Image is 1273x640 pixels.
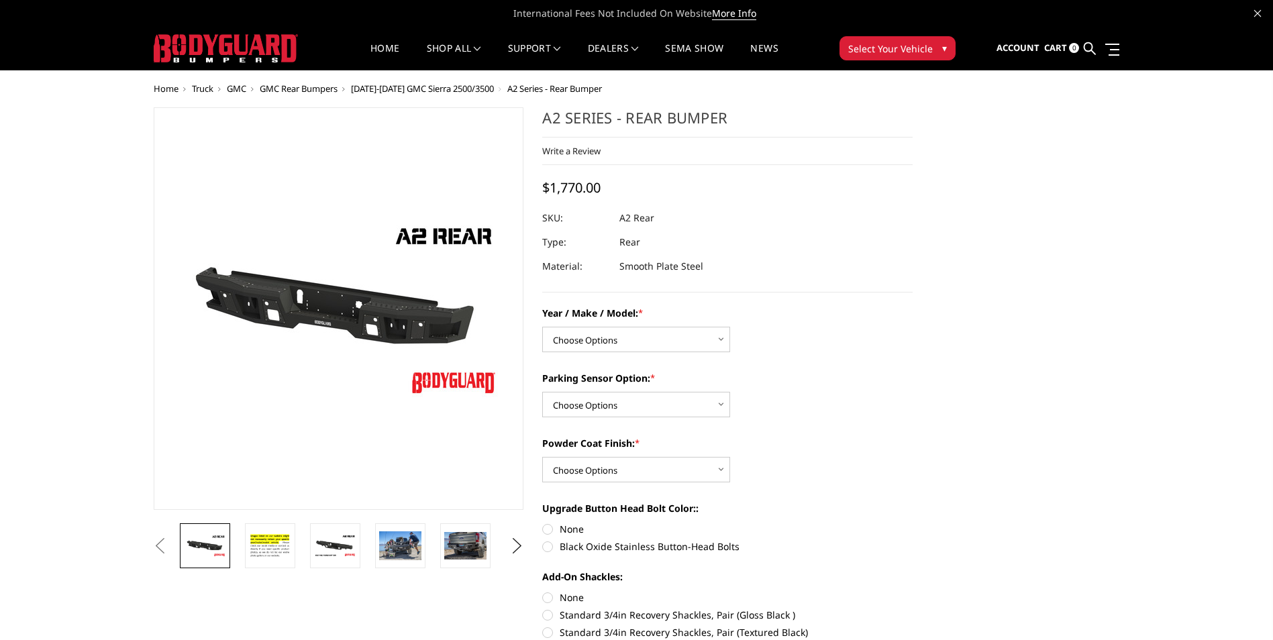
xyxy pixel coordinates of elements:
[427,44,481,70] a: shop all
[507,83,602,95] span: A2 Series - Rear Bumper
[154,107,524,510] a: A2 Series - Rear Bumper
[542,570,913,584] label: Add-On Shackles:
[542,522,913,536] label: None
[542,178,601,197] span: $1,770.00
[712,7,756,20] a: More Info
[848,42,933,56] span: Select Your Vehicle
[444,532,487,559] img: A2 Series - Rear Bumper
[942,41,947,55] span: ▾
[542,371,913,385] label: Parking Sensor Option:
[619,230,640,254] dd: Rear
[227,83,246,95] a: GMC
[542,107,913,138] h1: A2 Series - Rear Bumper
[619,254,703,278] dd: Smooth Plate Steel
[351,83,494,95] a: [DATE]-[DATE] GMC Sierra 2500/3500
[1069,43,1079,53] span: 0
[1044,42,1067,54] span: Cart
[154,83,179,95] a: Home
[750,44,778,70] a: News
[542,625,913,639] label: Standard 3/4in Recovery Shackles, Pair (Textured Black)
[619,206,654,230] dd: A2 Rear
[542,306,913,320] label: Year / Make / Model:
[508,44,561,70] a: Support
[192,83,213,95] a: Truck
[249,531,291,560] img: A2 Series - Rear Bumper
[154,34,298,62] img: BODYGUARD BUMPERS
[542,206,609,230] dt: SKU:
[507,536,527,556] button: Next
[370,44,399,70] a: Home
[542,539,913,553] label: Black Oxide Stainless Button-Head Bolts
[260,83,338,95] a: GMC Rear Bumpers
[542,501,913,515] label: Upgrade Button Head Bolt Color::
[184,534,226,557] img: A2 Series - Rear Bumper
[542,230,609,254] dt: Type:
[588,44,639,70] a: Dealers
[314,534,356,557] img: A2 Series - Rear Bumper
[542,254,609,278] dt: Material:
[542,608,913,622] label: Standard 3/4in Recovery Shackles, Pair (Gloss Black )
[665,44,723,70] a: SEMA Show
[150,536,170,556] button: Previous
[542,590,913,604] label: None
[997,30,1039,66] a: Account
[839,36,956,60] button: Select Your Vehicle
[542,436,913,450] label: Powder Coat Finish:
[1044,30,1079,66] a: Cart 0
[997,42,1039,54] span: Account
[379,531,421,559] img: A2 Series - Rear Bumper
[542,145,601,157] a: Write a Review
